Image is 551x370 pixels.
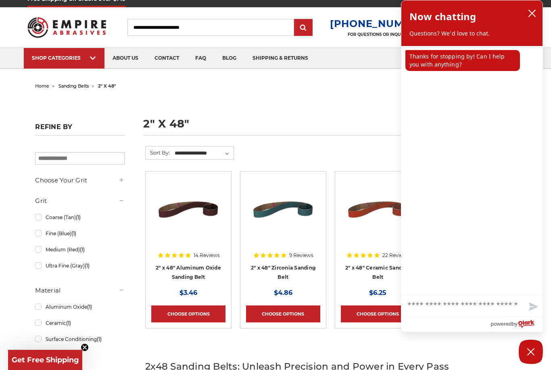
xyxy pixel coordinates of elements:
[330,18,429,29] a: [PHONE_NUMBER]
[87,304,92,310] span: (1)
[251,265,315,280] a: 2" x 48" Zirconia Sanding Belt
[32,55,96,61] div: SHOP CATEGORIES
[143,118,516,136] h1: 2" x 48"
[35,348,124,362] a: Zirconia
[512,319,518,329] span: by
[35,196,124,206] h5: Grit
[341,305,415,322] a: Choose Options
[156,265,221,280] a: 2" x 48" Aluminum Oxide Sanding Belt
[35,259,124,273] a: Ultra Fine (Gray)
[66,320,71,326] span: (1)
[490,319,511,329] span: powered
[12,355,79,364] span: Get Free Shipping
[58,83,89,89] a: sanding belts
[35,242,124,257] a: Medium (Red)
[369,289,386,297] span: $6.25
[151,305,225,322] a: Choose Options
[35,300,124,314] a: Aluminum Oxide
[35,83,49,89] a: home
[146,48,187,69] a: contact
[382,253,409,258] span: 22 Reviews
[330,32,429,37] p: FOR QUESTIONS OR INQUIRIES
[409,8,476,25] h2: Now chatting
[27,12,106,43] img: Empire Abrasives
[519,340,543,364] button: Close Chatbox
[490,317,543,332] a: Powered by Olark
[97,336,102,342] span: (1)
[35,210,124,224] a: Coarse (Tan)
[98,83,116,89] span: 2" x 48"
[346,177,410,242] img: 2" x 48" Sanding Belt - Ceramic
[187,48,214,69] a: faq
[35,316,124,330] a: Ceramic
[295,20,311,36] input: Submit
[156,177,221,242] img: 2" x 48" Sanding Belt - Aluminum Oxide
[85,263,90,269] span: (1)
[81,343,89,351] button: Close teaser
[8,350,82,370] div: Get Free ShippingClose teaser
[401,46,543,295] div: chat
[151,177,225,251] a: 2" x 48" Sanding Belt - Aluminum Oxide
[274,289,292,297] span: $4.86
[244,48,316,69] a: shipping & returns
[71,230,76,236] span: (1)
[289,253,313,258] span: 9 Reviews
[173,147,234,159] select: Sort By:
[104,48,146,69] a: about us
[345,265,411,280] a: 2" x 48" Ceramic Sanding Belt
[194,253,220,258] span: 14 Reviews
[35,123,124,136] h5: Refine by
[246,305,320,322] a: Choose Options
[179,289,197,297] span: $3.46
[341,177,415,251] a: 2" x 48" Sanding Belt - Ceramic
[146,146,170,159] label: Sort By:
[246,177,320,251] a: 2" x 48" Sanding Belt - Zirconia
[251,177,315,242] img: 2" x 48" Sanding Belt - Zirconia
[35,226,124,240] a: Fine (Blue)
[526,7,538,19] button: close chatbox
[76,214,81,220] span: (1)
[35,176,124,185] h5: Choose Your Grit
[409,29,534,38] p: Questions? We'd love to chat.
[80,247,85,253] span: (1)
[35,332,124,346] a: Surface Conditioning
[522,298,543,316] button: Send message
[405,50,520,71] p: Thanks for stopping by! Can I help you with anything?
[35,286,124,295] h5: Material
[214,48,244,69] a: blog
